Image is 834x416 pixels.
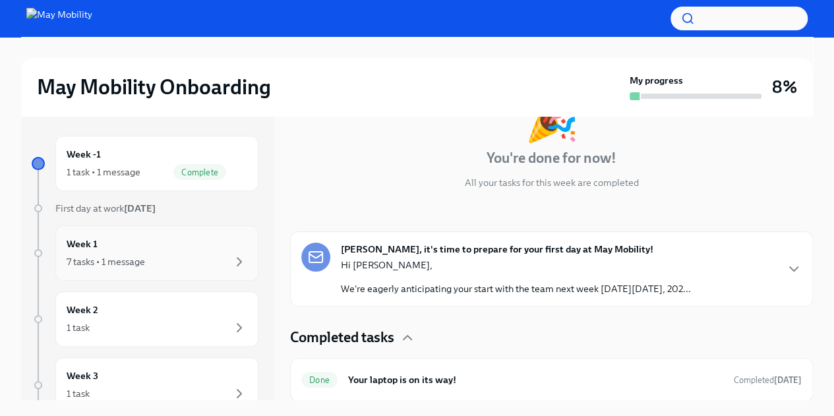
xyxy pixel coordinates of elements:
h4: You're done for now! [487,148,616,168]
a: Week 17 tasks • 1 message [32,225,258,281]
h6: Your laptop is on its way! [348,372,723,387]
h6: Week 3 [67,369,98,383]
h6: Week -1 [67,147,101,162]
div: 7 tasks • 1 message [67,255,145,268]
h6: Week 2 [67,303,98,317]
div: 1 task [67,321,90,334]
strong: [DATE] [774,375,802,385]
div: 🎉 [525,97,579,140]
h6: Week 1 [67,237,98,251]
strong: [DATE] [124,202,156,214]
strong: My progress [630,74,683,87]
span: Completed [734,375,802,385]
a: Week -11 task • 1 messageComplete [32,136,258,191]
a: DoneYour laptop is on its way!Completed[DATE] [301,369,802,390]
h2: May Mobility Onboarding [37,74,271,100]
a: Week 31 task [32,357,258,413]
h4: Completed tasks [290,328,394,347]
a: First day at work[DATE] [32,202,258,215]
p: We're eagerly anticipating your start with the team next week [DATE][DATE], 202... [341,282,691,295]
span: Done [301,375,338,385]
span: First day at work [55,202,156,214]
span: August 18th, 2025 15:50 [734,374,802,386]
strong: [PERSON_NAME], it's time to prepare for your first day at May Mobility! [341,243,653,256]
span: Complete [173,167,226,177]
a: Week 21 task [32,291,258,347]
h3: 8% [772,75,797,99]
div: 1 task [67,387,90,400]
p: Hi [PERSON_NAME], [341,258,691,272]
div: Completed tasks [290,328,813,347]
img: May Mobility [26,8,92,29]
p: All your tasks for this week are completed [465,176,639,189]
div: 1 task • 1 message [67,165,140,179]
